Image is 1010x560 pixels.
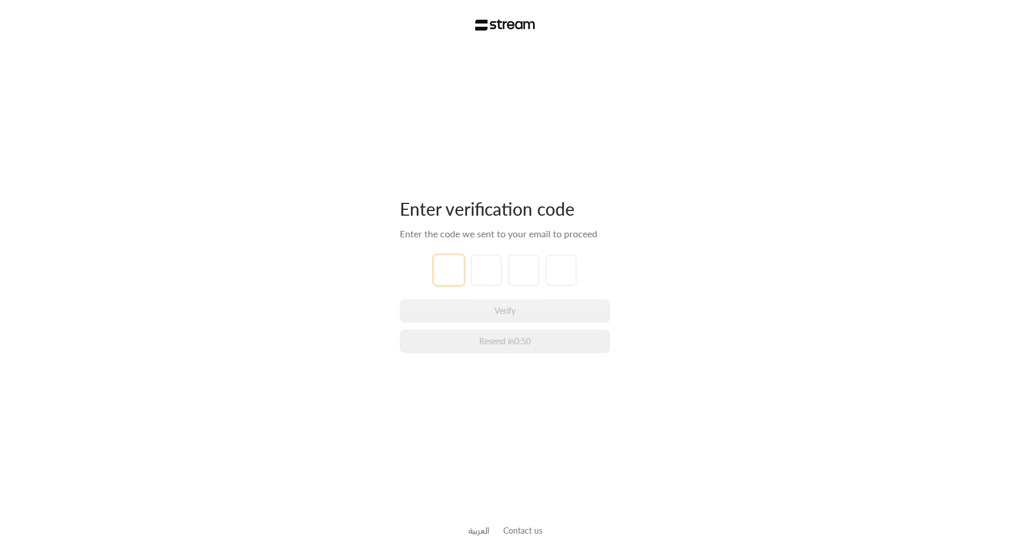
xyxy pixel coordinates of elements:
[503,526,542,535] a: Contact us
[400,227,610,241] div: Enter the code we sent to your email to proceed
[468,520,489,541] a: العربية
[400,198,610,220] div: Enter verification code
[503,524,542,537] button: Contact us
[475,19,535,31] img: Stream Logo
